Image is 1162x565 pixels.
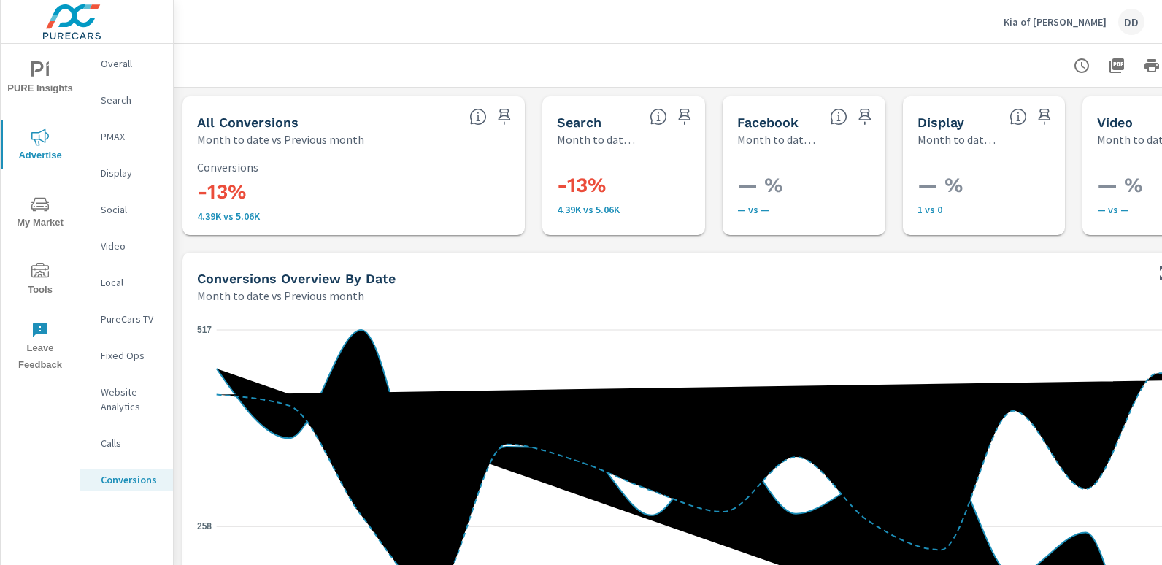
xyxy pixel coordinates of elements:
p: 1 vs 0 [917,204,1110,215]
span: Advertise [5,128,75,164]
h5: Conversions Overview By Date [197,271,396,286]
div: DD [1118,9,1144,35]
div: Social [80,199,173,220]
p: PureCars TV [101,312,161,326]
h5: Video [1097,115,1133,130]
p: Month to date vs Previous month [197,287,364,304]
text: 517 [197,325,212,335]
p: Calls [101,436,161,450]
p: Local [101,275,161,290]
p: Search [101,93,161,107]
span: PURE Insights [5,61,75,97]
p: Month to date vs Previous month [737,131,818,148]
h3: — % [917,173,1110,198]
text: 258 [197,521,212,531]
h5: All Conversions [197,115,299,130]
span: Display Conversions include Actions, Leads and Unmapped Conversions [1009,108,1027,126]
p: Month to date vs Previous month [917,131,999,148]
span: Save this to your personalized report [673,105,696,128]
span: Tools [5,263,75,299]
h3: -13% [557,173,750,198]
p: Month to date vs Previous month [557,131,638,148]
span: All conversions reported from Facebook with duplicates filtered out [830,108,847,126]
p: Website Analytics [101,385,161,414]
h3: — % [737,173,930,198]
span: My Market [5,196,75,231]
p: Month to date vs Previous month [197,131,364,148]
div: Fixed Ops [80,345,173,366]
span: Save this to your personalized report [853,105,877,128]
span: All Conversions include Actions, Leads and Unmapped Conversions [469,108,487,126]
h5: Search [557,115,601,130]
div: Calls [80,432,173,454]
button: "Export Report to PDF" [1102,51,1131,80]
span: Save this to your personalized report [493,105,516,128]
div: Display [80,162,173,184]
span: Save this to your personalized report [1033,105,1056,128]
p: Conversions [101,472,161,487]
h5: Facebook [737,115,799,130]
h3: -13% [197,180,510,204]
p: 4,389 vs 5,057 [557,204,750,215]
div: Overall [80,53,173,74]
div: nav menu [1,44,80,380]
p: Fixed Ops [101,348,161,363]
p: Overall [101,56,161,71]
span: Leave Feedback [5,321,75,374]
p: Social [101,202,161,217]
p: Conversions [197,161,510,174]
p: Kia of [PERSON_NAME] [1004,15,1107,28]
p: Video [101,239,161,253]
div: Video [80,235,173,257]
div: Local [80,272,173,293]
p: PMAX [101,129,161,144]
div: PureCars TV [80,308,173,330]
span: Search Conversions include Actions, Leads and Unmapped Conversions. [650,108,667,126]
div: PMAX [80,126,173,147]
div: Website Analytics [80,381,173,418]
div: Search [80,89,173,111]
h5: Display [917,115,964,130]
p: 4,390 vs 5,057 [197,210,510,222]
p: — vs — [737,204,930,215]
div: Conversions [80,469,173,491]
p: Display [101,166,161,180]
